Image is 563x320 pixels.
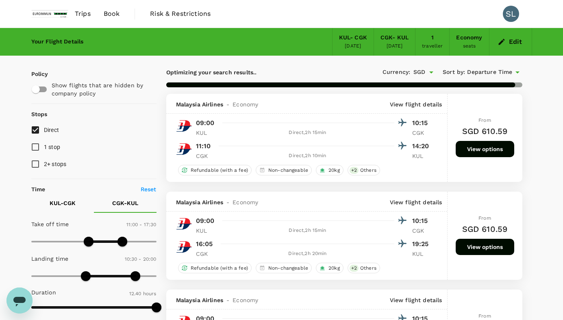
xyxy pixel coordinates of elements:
div: traveller [422,42,443,50]
span: Non-changeable [265,265,311,272]
div: +2Others [348,165,380,175]
span: - [223,296,233,304]
img: MH [176,118,192,134]
span: Malaysia Airlines [176,198,224,206]
span: - [223,198,233,206]
p: 16:05 [196,239,213,249]
span: Economy [233,100,258,108]
button: View options [456,239,514,255]
div: 1 [431,33,434,42]
p: CGK [412,129,433,137]
p: Time [31,185,46,193]
p: Show flights that are hidden by company policy [52,81,151,97]
p: 09:00 [196,118,215,128]
span: Book [104,9,120,19]
span: 20kg [325,167,343,174]
p: CGK [196,250,216,258]
p: Reset [141,185,157,193]
p: View flight details [390,198,442,206]
div: 20kg [316,263,343,273]
span: From [478,215,491,221]
p: CGK [412,227,433,235]
span: 12.40 hours [129,291,157,296]
div: KUL - CGK [339,33,367,42]
p: Optimizing your search results.. [166,68,344,76]
span: Currency : [383,68,410,77]
span: Trips [75,9,91,19]
span: Sort by : [443,68,465,77]
span: Others [357,167,380,174]
span: 20kg [325,265,343,272]
h6: SGD 610.59 [462,223,508,236]
p: 11:10 [196,141,211,151]
p: KUL [412,152,433,160]
p: KUL [196,227,216,235]
span: + 2 [350,167,359,174]
p: 09:00 [196,216,215,226]
span: 1 stop [44,144,61,150]
span: Economy [233,296,258,304]
span: Departure Time [467,68,512,77]
div: Refundable (with a fee) [178,165,252,175]
p: Landing time [31,255,69,263]
div: CGK - KUL [380,33,409,42]
span: - [223,100,233,108]
div: 20kg [316,165,343,175]
strong: Stops [31,111,48,117]
span: Economy [233,198,258,206]
button: Edit [496,35,525,48]
span: 11:00 - 17:30 [126,222,157,227]
span: Refundable (with a fee) [187,167,251,174]
span: Malaysia Airlines [176,296,224,304]
div: Direct , 2h 10min [221,152,394,160]
div: Non-changeable [256,165,312,175]
div: Direct , 2h 20min [221,250,394,258]
img: EUROIMMUN (South East Asia) Pte. Ltd. [31,5,68,23]
p: KUL [412,250,433,258]
span: + 2 [350,265,359,272]
span: Non-changeable [265,167,311,174]
div: [DATE] [387,42,403,50]
p: Policy [31,70,39,78]
div: seats [463,42,476,50]
span: 2+ stops [44,161,67,167]
p: Take off time [31,220,69,228]
div: SL [503,6,519,22]
p: View flight details [390,100,442,108]
div: Non-changeable [256,263,312,273]
button: View options [456,141,514,157]
p: KUL - CGK [50,199,76,207]
img: MH [176,239,192,255]
p: Duration [31,288,56,296]
button: Open [426,67,437,78]
div: Direct , 2h 15min [221,129,394,137]
div: +2Others [348,263,380,273]
span: Others [357,265,380,272]
span: Risk & Restrictions [150,9,211,19]
iframe: Button to launch messaging window [7,288,33,314]
div: Economy [456,33,482,42]
img: MH [176,141,192,157]
span: Refundable (with a fee) [187,265,251,272]
p: View flight details [390,296,442,304]
p: 19:25 [412,239,433,249]
span: From [478,313,491,319]
span: From [478,117,491,123]
p: 10:15 [412,216,433,226]
p: CGK - KUL [112,199,138,207]
span: Direct [44,127,59,133]
p: KUL [196,129,216,137]
img: MH [176,216,192,232]
div: Refundable (with a fee) [178,263,252,273]
h6: SGD 610.59 [462,125,508,138]
span: 10:30 - 20:00 [125,256,157,262]
p: 14:20 [412,141,433,151]
p: CGK [196,152,216,160]
div: [DATE] [345,42,361,50]
p: 10:15 [412,118,433,128]
span: Malaysia Airlines [176,100,224,108]
div: Your Flight Details [31,37,84,46]
div: Direct , 2h 15min [221,227,394,235]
